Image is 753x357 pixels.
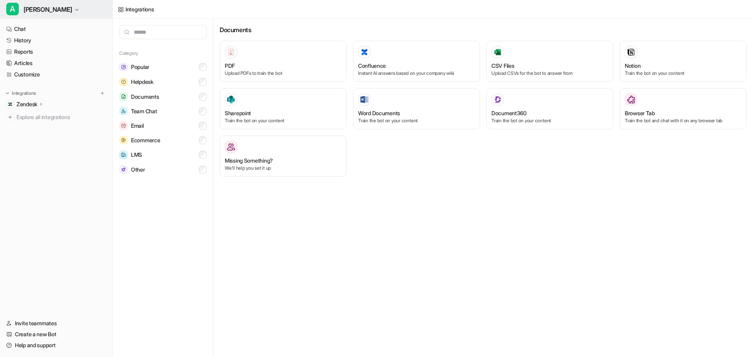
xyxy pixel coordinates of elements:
span: Documents [131,93,159,101]
img: Confluence [360,48,368,56]
p: Upload CSVs for the bot to answer from [491,70,608,77]
button: NotionNotionTrain the bot on your content [620,41,747,82]
button: EcommerceEcommerce [119,133,207,147]
h3: PDF [225,62,235,70]
img: Zendesk [8,102,13,107]
button: ConfluenceConfluenceInstant AI answers based on your company wiki [353,41,480,82]
span: Team Chat [131,107,157,115]
a: Integrations [118,5,154,13]
span: A [6,3,19,15]
span: Helpdesk [131,78,153,86]
a: Explore all integrations [3,112,109,123]
button: PDFPDFUpload PDFs to train the bot [220,41,347,82]
h3: Documents [220,25,747,34]
img: Missing Something? [227,143,235,151]
button: Missing Something?Missing Something?We’ll help you set it up [220,136,347,177]
span: Email [131,122,144,130]
p: Train the bot on your content [358,117,475,124]
button: HelpdeskHelpdesk [119,74,207,89]
a: Chat [3,24,109,34]
img: LMS [119,150,128,159]
p: Train the bot and chat with it on any browser tab [625,117,742,124]
h3: Missing Something? [225,156,273,165]
h3: Word Documents [358,109,400,117]
button: Integrations [3,89,38,97]
a: History [3,35,109,46]
p: Upload PDFs to train the bot [225,70,342,77]
a: Invite teammates [3,318,109,329]
img: Document360 [494,96,502,103]
img: Other [119,165,128,174]
img: Notion [627,48,635,56]
h5: Category [119,50,207,56]
img: explore all integrations [6,113,14,121]
button: Team ChatTeam Chat [119,104,207,118]
a: Create a new Bot [3,329,109,340]
span: Ecommerce [131,136,160,144]
h3: Document360 [491,109,527,117]
button: LMSLMS [119,147,207,162]
button: EmailEmail [119,118,207,133]
h3: Confluence [358,62,386,70]
button: SharepointSharepointTrain the bot on your content [220,88,347,129]
img: Browser Tab [627,96,635,103]
h3: Sharepoint [225,109,251,117]
a: Reports [3,46,109,57]
p: Instant AI answers based on your company wiki [358,70,475,77]
span: Popular [131,63,149,71]
p: Zendesk [16,100,37,108]
img: PDF [227,48,235,56]
img: Word Documents [360,96,368,103]
img: Popular [119,63,128,71]
img: expand menu [5,91,10,96]
a: Customize [3,69,109,80]
button: Document360Document360Train the bot on your content [486,88,613,129]
img: Email [119,121,128,130]
span: LMS [131,151,142,159]
h3: Browser Tab [625,109,655,117]
h3: Notion [625,62,640,70]
p: Train the bot on your content [225,117,342,124]
img: menu_add.svg [100,91,105,96]
button: Browser TabBrowser TabTrain the bot and chat with it on any browser tab [620,88,747,129]
button: CSV FilesCSV FilesUpload CSVs for the bot to answer from [486,41,613,82]
p: Integrations [12,90,36,96]
p: We’ll help you set it up [225,165,342,172]
span: Explore all integrations [16,111,106,123]
img: Ecommerce [119,136,128,144]
img: Helpdesk [119,78,128,86]
button: PopularPopular [119,60,207,74]
button: Word DocumentsWord DocumentsTrain the bot on your content [353,88,480,129]
span: Other [131,166,145,174]
img: CSV Files [494,48,502,56]
img: Documents [119,92,128,101]
p: Train the bot on your content [625,70,742,77]
a: Articles [3,58,109,69]
button: DocumentsDocuments [119,89,207,104]
h3: CSV Files [491,62,514,70]
img: Team Chat [119,107,128,115]
div: Integrations [125,5,154,13]
button: OtherOther [119,162,207,177]
a: Help and support [3,340,109,351]
p: Train the bot on your content [491,117,608,124]
span: [PERSON_NAME] [24,4,72,15]
img: Sharepoint [227,96,235,103]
